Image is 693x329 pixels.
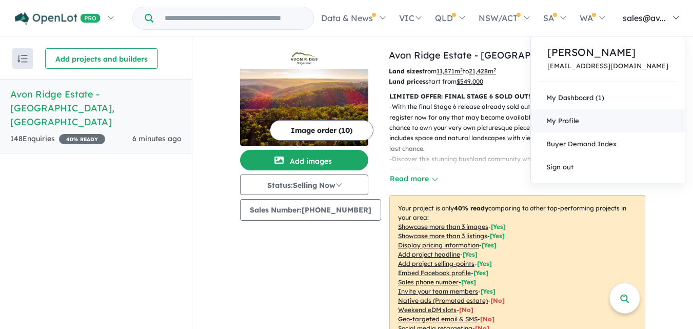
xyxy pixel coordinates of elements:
span: [No] [490,297,505,304]
span: [No] [480,315,494,323]
button: Add projects and builders [45,48,158,69]
p: start from [389,76,549,87]
a: Avon Ridge Estate - [GEOGRAPHIC_DATA] [389,49,582,61]
u: Invite your team members [398,287,478,295]
sup: 2 [460,67,463,72]
img: Avon Ridge Estate - Brigadoon Logo [244,52,364,65]
a: [PERSON_NAME] [547,45,668,60]
img: sort.svg [17,55,28,63]
div: 148 Enquir ies [10,133,105,145]
b: Land prices [389,78,426,85]
button: Status:Selling Now [240,175,368,195]
u: Showcase more than 3 listings [398,232,487,240]
button: Image order (10) [270,120,373,141]
span: [ Yes ] [461,278,476,286]
span: [ Yes ] [482,241,497,249]
p: LIMITED OFFER: FINAL STAGE 6 SOLD OUT! REGISTER FOR ANY FALLOVERS [389,91,645,102]
b: 40 % ready [454,204,488,212]
button: Add images [240,150,368,170]
u: Native ads (Promoted estate) [398,297,488,304]
u: Add project selling-points [398,260,474,267]
span: 40 % READY [59,134,105,144]
b: Land sizes [389,67,422,75]
span: sales@av... [623,13,666,23]
button: Sales Number:[PHONE_NUMBER] [240,199,381,221]
span: [ Yes ] [463,250,478,258]
u: 11,871 m [437,67,463,75]
span: [ Yes ] [473,269,488,277]
h5: Avon Ridge Estate - [GEOGRAPHIC_DATA] , [GEOGRAPHIC_DATA] [10,87,182,129]
sup: 2 [493,67,496,72]
a: My Dashboard (1) [531,86,685,109]
img: Avon Ridge Estate - Brigadoon [240,69,368,146]
u: Display pricing information [398,241,479,249]
a: Sign out [531,156,685,179]
u: Embed Facebook profile [398,269,471,277]
u: 21,428 m [469,67,496,75]
a: Buyer Demand Index [531,132,685,156]
u: Weekend eDM slots [398,306,457,314]
button: Read more [389,173,438,185]
span: [ Yes ] [491,223,506,230]
u: Add project headline [398,250,460,258]
p: - Discover this stunning bushland community where your new acreage lifestyle is ready and waiting. [389,154,654,175]
u: $ 549,000 [457,78,483,85]
p: - With the final Stage 6 release already sold out prior to construction being complete, register ... [389,102,654,154]
span: [No] [459,306,473,314]
input: Try estate name, suburb, builder or developer [155,7,311,29]
span: to [463,67,496,75]
span: 6 minutes ago [132,134,182,143]
span: [ Yes ] [477,260,492,267]
span: [ Yes ] [490,232,505,240]
a: My Profile [531,109,685,132]
span: [ Yes ] [481,287,496,295]
img: Openlot PRO Logo White [15,12,101,25]
a: Avon Ridge Estate - Brigadoon LogoAvon Ridge Estate - Brigadoon [240,48,368,146]
span: My Profile [546,117,579,125]
a: [EMAIL_ADDRESS][DOMAIN_NAME] [547,62,668,70]
u: Showcase more than 3 images [398,223,488,230]
p: from [389,66,549,76]
u: Geo-targeted email & SMS [398,315,478,323]
u: Sales phone number [398,278,459,286]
